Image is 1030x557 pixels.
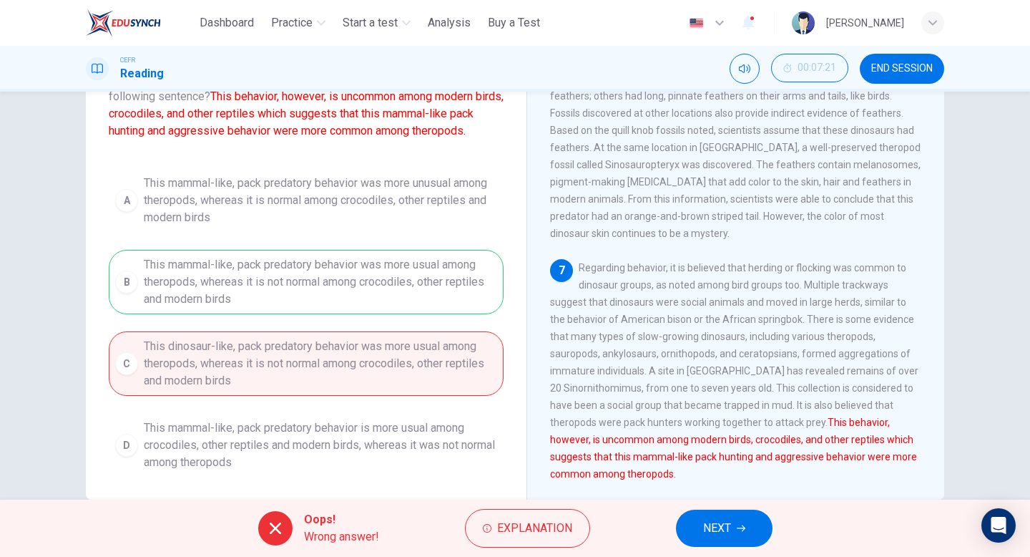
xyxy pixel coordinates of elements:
[109,71,504,140] span: Which of the sentences below best expresses the essential information in the following sentence?
[550,259,573,282] div: 7
[798,62,836,74] span: 00:07:21
[271,14,313,32] span: Practice
[497,518,572,538] span: Explanation
[730,54,760,84] div: Mute
[120,65,164,82] h1: Reading
[304,511,379,528] span: Oops!
[120,55,135,65] span: CEFR
[687,18,705,29] img: en
[109,89,504,137] font: This behavior, however, is uncommon among modern birds, crocodiles, and other reptiles which sugg...
[871,63,933,74] span: END SESSION
[86,9,194,37] a: ELTC logo
[422,10,476,36] button: Analysis
[265,10,331,36] button: Practice
[86,9,161,37] img: ELTC logo
[860,54,944,84] button: END SESSION
[792,11,815,34] img: Profile picture
[771,54,848,82] button: 00:07:21
[676,510,772,547] button: NEXT
[337,10,416,36] button: Start a test
[488,14,540,32] span: Buy a Test
[200,14,254,32] span: Dashboard
[465,509,590,548] button: Explanation
[482,10,546,36] button: Buy a Test
[703,518,731,538] span: NEXT
[428,14,471,32] span: Analysis
[194,10,260,36] button: Dashboard
[771,54,848,84] div: Hide
[304,528,379,546] span: Wrong answer!
[826,14,904,32] div: [PERSON_NAME]
[981,508,1016,543] div: Open Intercom Messenger
[550,262,918,480] span: Regarding behavior, it is believed that herding or flocking was common to dinosaur groups, as not...
[343,14,398,32] span: Start a test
